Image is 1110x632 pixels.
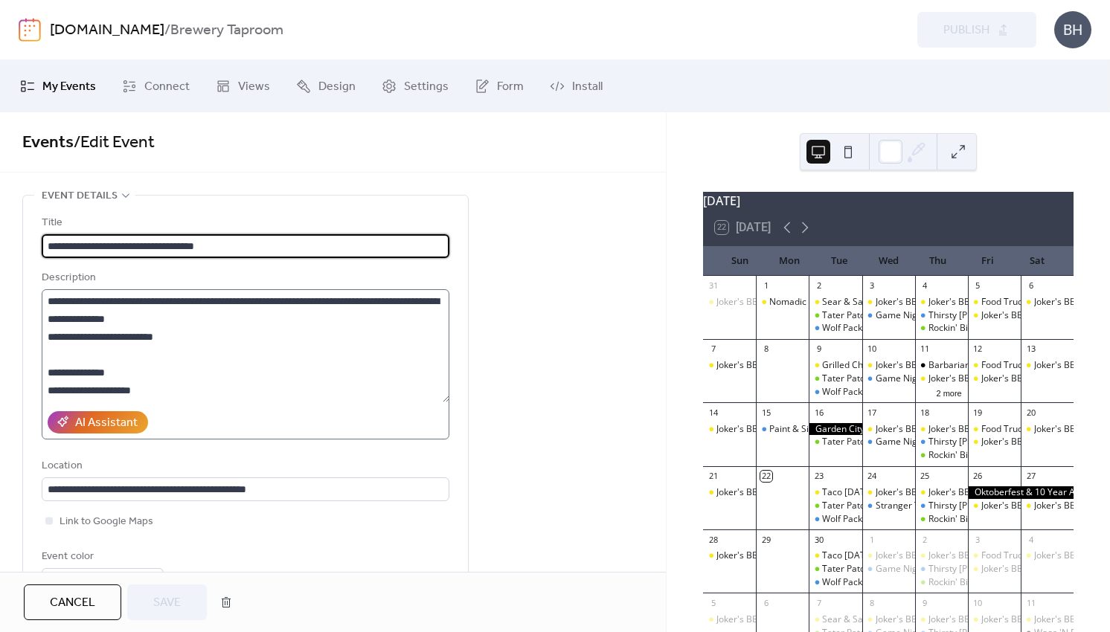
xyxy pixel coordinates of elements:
[876,563,969,575] div: Game Night Live Trivia
[809,576,862,589] div: Wolf Pack Running Club
[42,187,118,205] span: Event details
[915,359,968,372] div: Barbarians Give a Damn w/ Stay; and Play
[928,486,977,499] div: Joker's BBQ
[915,576,968,589] div: Rockin' Bingo!
[822,296,876,309] div: Sear & Savor
[809,563,862,575] div: Tater Patch Tuesday
[813,471,824,482] div: 23
[703,192,1074,210] div: [DATE]
[809,296,862,309] div: Sear & Savor
[968,436,1021,448] div: Joker's BBQ
[913,246,963,276] div: Thu
[968,359,1021,372] div: Food Truck Fridays
[981,500,1030,512] div: Joker's BBQ
[42,78,96,96] span: My Events
[170,16,283,45] b: Brewery Taproom
[19,18,41,42] img: logo
[862,549,915,562] div: Joker's BBQ
[822,436,901,448] div: Tater Patch [DATE]
[1021,500,1074,512] div: Joker's BBQ
[862,423,915,436] div: Joker's BBQ
[404,78,449,96] span: Settings
[74,126,155,159] span: / Edit Event
[915,296,968,309] div: Joker's BBQ
[822,386,919,399] div: Wolf Pack Running Club
[708,280,719,291] div: 31
[716,613,765,626] div: Joker's BBQ
[703,359,756,372] div: Joker's BBQ
[920,407,931,418] div: 18
[822,500,901,512] div: Tater Patch [DATE]
[968,373,1021,385] div: Joker's BBQ
[972,280,984,291] div: 5
[822,486,873,499] div: Taco [DATE]
[809,373,862,385] div: Tater Patch Tuesday
[703,423,756,436] div: Joker's BBQ
[1034,359,1082,372] div: Joker's BBQ
[920,597,931,608] div: 9
[915,373,968,385] div: Joker's BBQ
[822,513,919,526] div: Wolf Pack Running Club
[915,563,968,575] div: Thirsty Thor's Days: Live music & new beers on draft
[1025,407,1036,418] div: 20
[981,309,1030,322] div: Joker's BBQ
[760,344,771,355] div: 8
[708,597,719,608] div: 5
[822,373,901,385] div: Tater Patch [DATE]
[981,549,1059,562] div: Food Truck Fridays
[876,423,924,436] div: Joker's BBQ
[972,534,984,545] div: 3
[915,309,968,322] div: Thirsty Thor's Days: Live music & new beers on draft
[760,597,771,608] div: 6
[876,359,924,372] div: Joker's BBQ
[876,296,924,309] div: Joker's BBQ
[915,322,968,335] div: Rockin' Bingo!
[928,359,1102,372] div: Barbarians Give a Damn w/ Stay; and Play
[716,359,765,372] div: Joker's BBQ
[876,373,969,385] div: Game Night Live Trivia
[42,214,446,232] div: Title
[981,423,1059,436] div: Food Truck Fridays
[915,513,968,526] div: Rockin' Bingo!
[876,486,924,499] div: Joker's BBQ
[876,500,967,512] div: Stranger Things Trivia
[862,500,915,512] div: Stranger Things Trivia
[862,359,915,372] div: Joker's BBQ
[42,457,446,475] div: Location
[716,486,765,499] div: Joker's BBQ
[708,407,719,418] div: 14
[1025,344,1036,355] div: 13
[968,296,1021,309] div: Food Truck Fridays
[48,411,148,433] button: AI Assistant
[822,322,919,335] div: Wolf Pack Running Club
[111,66,201,106] a: Connect
[862,563,915,575] div: Game Night Live Trivia
[1034,423,1082,436] div: Joker's BBQ
[915,449,968,462] div: Rockin' Bingo!
[42,548,161,566] div: Event color
[876,309,969,322] div: Game Night Live Trivia
[809,423,862,436] div: Garden City- Closed for Private Event
[928,322,986,335] div: Rockin' Bingo!
[809,549,862,562] div: Taco Tuesday
[463,66,535,106] a: Form
[822,576,919,589] div: Wolf Pack Running Club
[862,486,915,499] div: Joker's BBQ
[809,436,862,448] div: Tater Patch Tuesday
[867,344,878,355] div: 10
[968,486,1074,499] div: Oktoberfest & 10 Year Anniversary Party
[1034,613,1082,626] div: Joker's BBQ
[981,296,1059,309] div: Food Truck Fridays
[809,613,862,626] div: Sear & Savor
[1054,11,1091,48] div: BH
[981,373,1030,385] div: Joker's BBQ
[1025,534,1036,545] div: 4
[164,16,170,45] b: /
[809,322,862,335] div: Wolf Pack Running Club
[716,549,765,562] div: Joker's BBQ
[809,513,862,526] div: Wolf Pack Running Club
[915,486,968,499] div: Joker's BBQ
[928,373,977,385] div: Joker's BBQ
[1021,613,1074,626] div: Joker's BBQ
[75,414,138,432] div: AI Assistant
